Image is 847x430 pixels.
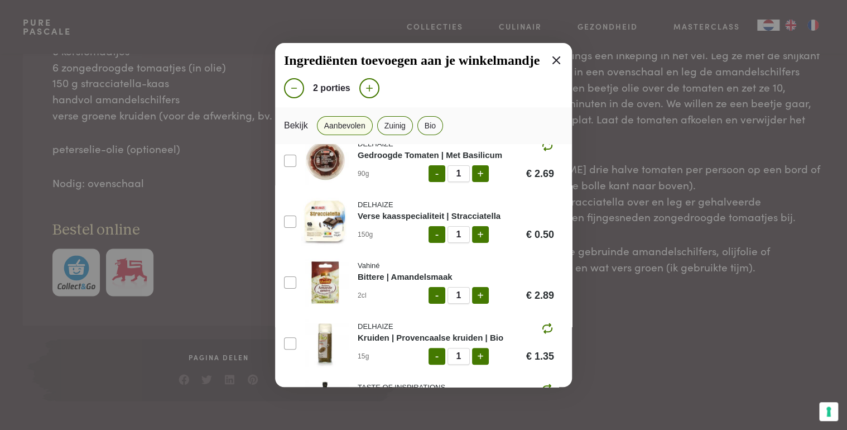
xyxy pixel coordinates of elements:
[429,165,445,182] button: -
[358,149,554,162] div: Gedroogde Tomaten | Met Basilicum
[447,165,470,182] span: 1
[819,402,838,421] button: Uw voorkeuren voor toestemming voor trackingtechnologieën
[358,230,391,240] div: 150g
[317,116,373,135] button: Aanbevolen
[358,210,554,223] div: Verse kaasspecialiteit | Stracciatella
[358,271,554,284] div: Bittere | Amandelsmaak
[526,351,554,361] div: € 1.35
[313,84,350,93] span: 2 porties
[472,165,489,182] button: +
[358,383,554,393] div: TASTE OF INSPIRATIONS
[301,380,349,428] img: product
[358,261,554,271] div: Vahiné
[377,116,413,135] button: Zuinig
[526,169,554,179] div: € 2.69
[358,332,554,345] div: Kruiden | Provencaalse kruiden | Bio
[447,348,470,365] span: 1
[301,137,349,184] img: product
[472,226,489,243] button: +
[301,198,349,245] img: product
[358,351,391,361] div: 15g
[417,116,443,135] button: Bio
[526,290,554,300] div: € 2.89
[447,287,470,304] span: 1
[472,348,489,365] button: +
[447,226,470,243] span: 1
[301,319,349,367] img: product
[429,226,445,243] button: -
[358,290,391,300] div: 2cl
[284,52,540,69] span: Ingrediënten toevoegen aan je winkelmandje
[358,200,554,210] div: DELHAIZE
[358,139,554,149] div: DELHAIZE
[358,322,554,332] div: DELHAIZE
[358,169,391,179] div: 90g
[429,287,445,304] button: -
[429,348,445,365] button: -
[284,116,308,135] div: Bekijk
[301,259,349,306] img: product
[526,230,554,240] div: € 0.50
[472,287,489,304] button: +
